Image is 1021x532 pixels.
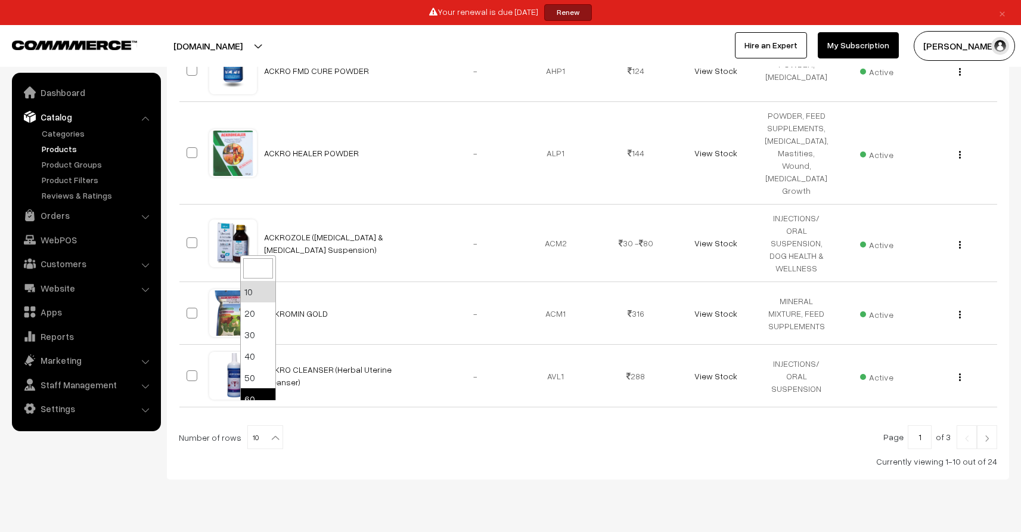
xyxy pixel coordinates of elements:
[241,367,275,388] li: 50
[264,308,328,318] a: ACKROMIN GOLD
[883,432,904,442] span: Page
[264,232,383,255] a: ACKROZOLE ([MEDICAL_DATA] & [MEDICAL_DATA] Suspension)
[264,364,392,387] a: ACKRO CLEANSER (Herbal Uterine Cleanser)
[15,301,157,323] a: Apps
[818,32,899,58] a: My Subscription
[179,455,997,468] div: Currently viewing 1-10 out of 24
[15,277,157,299] a: Website
[991,37,1009,55] img: user
[756,345,837,407] td: INJECTIONS/ ORAL SUSPENSION
[15,253,157,274] a: Customers
[15,398,157,419] a: Settings
[264,148,359,158] a: ACKRO HEALER POWDER
[15,374,157,395] a: Staff Management
[15,326,157,347] a: Reports
[39,189,157,202] a: Reviews & Ratings
[4,4,1017,21] div: Your renewal is due [DATE]
[959,311,961,318] img: Menu
[860,146,893,161] span: Active
[982,435,992,442] img: Right
[694,66,737,76] a: View Stock
[959,68,961,76] img: Menu
[264,66,369,76] a: ACKRO FMD CURE POWDER
[436,102,516,205] td: -
[596,102,676,205] td: 144
[247,425,283,449] span: 10
[241,388,275,410] li: 60
[436,345,516,407] td: -
[241,345,275,367] li: 40
[179,431,241,444] span: Number of rows
[39,158,157,171] a: Product Groups
[961,435,972,442] img: Left
[436,205,516,282] td: -
[860,236,893,251] span: Active
[860,368,893,383] span: Active
[860,63,893,78] span: Active
[735,32,807,58] a: Hire an Expert
[596,205,676,282] td: 30 - 80
[15,82,157,103] a: Dashboard
[436,39,516,102] td: -
[959,373,961,381] img: Menu
[241,281,275,302] li: 10
[596,282,676,345] td: 316
[756,102,837,205] td: POWDER, FEED SUPPLEMENTS, [MEDICAL_DATA], Mastities, Wound, [MEDICAL_DATA] Growth
[248,426,283,450] span: 10
[994,5,1010,20] a: ×
[694,371,737,381] a: View Stock
[756,282,837,345] td: MINERAL MIXTURE, FEED SUPPLEMENTS
[516,39,596,102] td: AHP1
[756,205,837,282] td: INJECTIONS/ ORAL SUSPENSION, DOG HEALTH & WELLNESS
[516,282,596,345] td: ACM1
[15,349,157,371] a: Marketing
[15,229,157,250] a: WebPOS
[39,143,157,155] a: Products
[544,4,592,21] a: Renew
[12,41,137,50] img: COMMMERCE
[516,345,596,407] td: AVL1
[860,305,893,321] span: Active
[241,324,275,345] li: 30
[596,39,676,102] td: 124
[959,151,961,159] img: Menu
[436,282,516,345] td: -
[914,31,1015,61] button: [PERSON_NAME]
[132,31,284,61] button: [DOMAIN_NAME]
[241,302,275,324] li: 20
[39,127,157,140] a: Categories
[39,174,157,186] a: Product Filters
[516,205,596,282] td: ACM2
[936,432,951,442] span: of 3
[694,238,737,248] a: View Stock
[15,106,157,128] a: Catalog
[12,37,116,51] a: COMMMERCE
[959,241,961,249] img: Menu
[694,308,737,318] a: View Stock
[756,39,837,102] td: POWDER, [MEDICAL_DATA]
[516,102,596,205] td: ALP1
[596,345,676,407] td: 288
[15,205,157,226] a: Orders
[694,148,737,158] a: View Stock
